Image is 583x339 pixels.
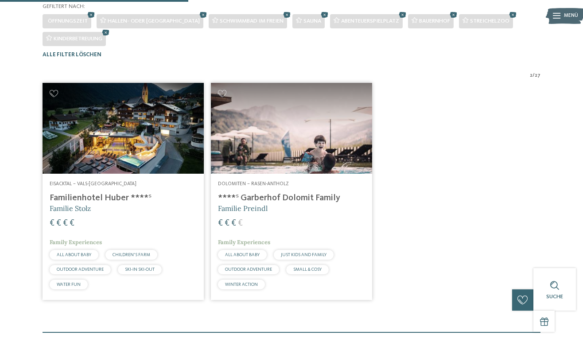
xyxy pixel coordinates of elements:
span: Family Experiences [218,238,270,246]
span: OUTDOOR ADVENTURE [225,267,272,272]
span: Hallen- oder [GEOGRAPHIC_DATA] [108,18,200,24]
span: € [56,219,61,228]
span: / [532,72,535,79]
span: Streichelzoo [470,18,509,24]
span: Suche [546,294,563,300]
span: 2 [530,72,532,79]
h4: ****ˢ Garberhof Dolomit Family [218,193,365,203]
span: WINTER ACTION [225,282,258,287]
h4: Familienhotel Huber ****ˢ [50,193,197,203]
span: € [238,219,243,228]
span: Familie Preindl [218,204,268,213]
span: CHILDREN’S FARM [113,253,150,257]
span: SMALL & COSY [293,267,322,272]
span: Eisacktal – Vals-[GEOGRAPHIC_DATA] [50,181,136,187]
span: € [63,219,68,228]
span: € [70,219,74,228]
span: ALL ABOUT BABY [225,253,260,257]
a: Familienhotels gesucht? Hier findet ihr die besten! Dolomiten – Rasen-Antholz ****ˢ Garberhof Dol... [211,83,372,300]
span: Öffnungszeit [48,18,88,24]
span: JUST KIDS AND FAMILY [281,253,326,257]
span: Alle Filter löschen [43,52,101,58]
span: Schwimmbad im Freien [220,18,284,24]
span: 27 [535,72,540,79]
span: WATER FUN [57,282,81,287]
span: ALL ABOUT BABY [57,253,91,257]
span: € [50,219,54,228]
span: € [218,219,223,228]
span: Kinderbetreuung [54,36,102,42]
a: Familienhotels gesucht? Hier findet ihr die besten! Eisacktal – Vals-[GEOGRAPHIC_DATA] Familienho... [43,83,204,300]
span: € [225,219,229,228]
span: OUTDOOR ADVENTURE [57,267,104,272]
span: Family Experiences [50,238,102,246]
span: Abenteuerspielplatz [341,18,399,24]
span: Sauna [303,18,321,24]
img: Familienhotels gesucht? Hier findet ihr die besten! [43,83,204,174]
span: € [231,219,236,228]
span: Gefiltert nach: [43,4,85,9]
span: Familie Stolz [50,204,91,213]
span: Bauernhof [419,18,450,24]
img: Familienhotels gesucht? Hier findet ihr die besten! [211,83,372,174]
span: SKI-IN SKI-OUT [125,267,155,272]
span: Dolomiten – Rasen-Antholz [218,181,289,187]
